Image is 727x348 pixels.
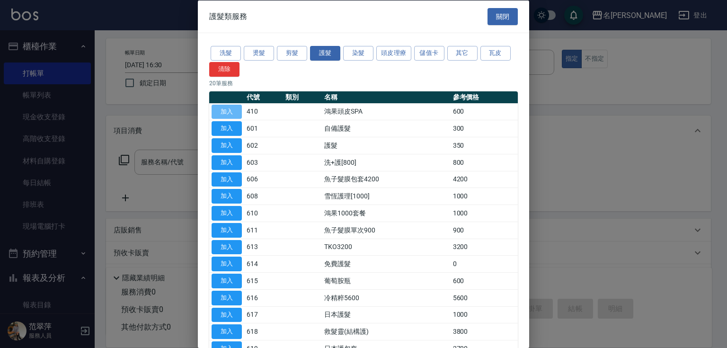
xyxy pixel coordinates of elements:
[212,290,242,305] button: 加入
[451,306,518,323] td: 1000
[322,120,451,137] td: 自備護髮
[376,46,411,61] button: 頭皮理療
[209,11,247,21] span: 護髮類服務
[209,79,518,87] p: 20 筆服務
[283,91,322,103] th: 類別
[447,46,478,61] button: 其它
[451,103,518,120] td: 600
[322,222,451,239] td: 魚子髮膜單次900
[244,171,283,188] td: 606
[244,222,283,239] td: 611
[322,289,451,306] td: 冷精粹5600
[322,239,451,256] td: TKO3200
[322,187,451,205] td: 雪恆護理[1000]
[212,138,242,153] button: 加入
[244,120,283,137] td: 601
[451,137,518,154] td: 350
[414,46,444,61] button: 儲值卡
[212,155,242,170] button: 加入
[322,154,451,171] td: 洗+護[800]
[488,8,518,25] button: 關閉
[451,272,518,289] td: 600
[212,257,242,271] button: 加入
[451,205,518,222] td: 1000
[212,307,242,322] button: 加入
[451,255,518,272] td: 0
[244,289,283,306] td: 616
[451,323,518,340] td: 3800
[212,240,242,254] button: 加入
[244,103,283,120] td: 410
[244,306,283,323] td: 617
[451,120,518,137] td: 300
[244,239,283,256] td: 613
[212,206,242,221] button: 加入
[451,187,518,205] td: 1000
[244,323,283,340] td: 618
[212,223,242,237] button: 加入
[322,205,451,222] td: 鴻果1000套餐
[322,272,451,289] td: 葡萄胺瓶
[212,104,242,119] button: 加入
[310,46,340,61] button: 護髮
[451,222,518,239] td: 900
[343,46,373,61] button: 染髮
[322,103,451,120] td: 鴻果頭皮SPA
[244,154,283,171] td: 603
[451,171,518,188] td: 4200
[244,187,283,205] td: 608
[322,306,451,323] td: 日本護髮
[322,255,451,272] td: 免費護髮
[451,289,518,306] td: 5600
[451,154,518,171] td: 800
[244,272,283,289] td: 615
[244,255,283,272] td: 614
[212,324,242,339] button: 加入
[212,274,242,288] button: 加入
[277,46,307,61] button: 剪髮
[244,46,274,61] button: 燙髮
[451,91,518,103] th: 參考價格
[244,205,283,222] td: 610
[212,121,242,136] button: 加入
[451,239,518,256] td: 3200
[322,171,451,188] td: 魚子髮膜包套4200
[212,189,242,204] button: 加入
[244,137,283,154] td: 602
[480,46,511,61] button: 瓦皮
[322,91,451,103] th: 名稱
[322,137,451,154] td: 護髮
[244,91,283,103] th: 代號
[211,46,241,61] button: 洗髮
[322,323,451,340] td: 救髮靈(結構護)
[212,172,242,187] button: 加入
[209,62,239,76] button: 清除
